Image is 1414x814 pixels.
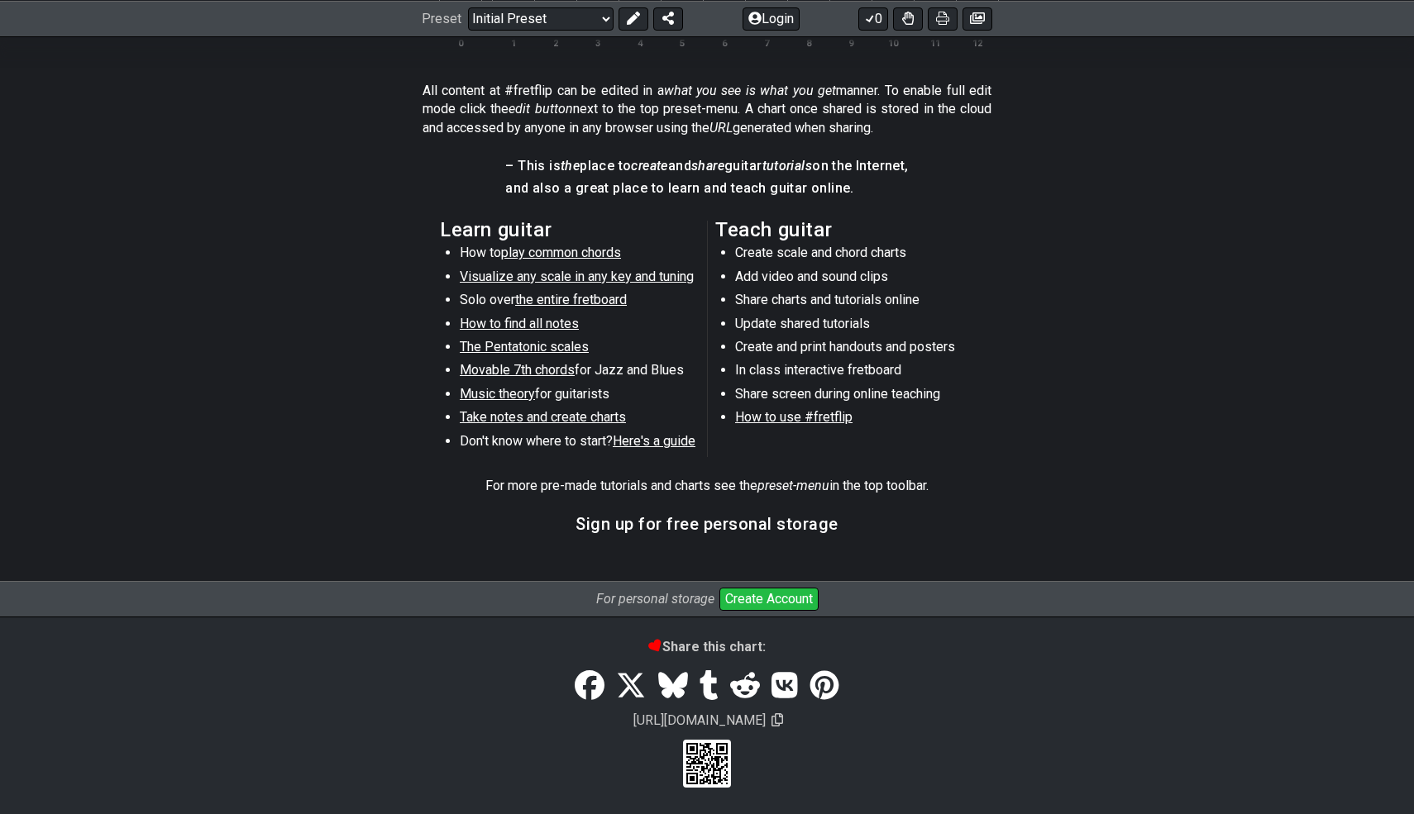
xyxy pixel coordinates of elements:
th: 6 [704,34,746,51]
span: Here's a guide [613,433,695,449]
li: Create and print handouts and posters [735,338,971,361]
li: Share screen during online teaching [735,385,971,408]
li: Update shared tutorials [735,315,971,338]
button: Login [743,7,800,30]
i: For personal storage [596,591,714,607]
th: 7 [746,34,788,51]
a: Share on Facebook [569,663,610,709]
button: Print [928,7,958,30]
em: URL [709,120,733,136]
th: 4 [619,34,662,51]
h2: Teach guitar [715,221,974,239]
a: Tumblr [694,663,724,709]
em: edit button [509,101,572,117]
span: Copy url to clipboard [771,712,783,728]
th: 2 [535,34,577,51]
h4: and also a great place to learn and teach guitar online. [505,179,908,198]
em: create [631,158,667,174]
th: 10 [872,34,915,51]
em: the [561,158,580,174]
th: 3 [577,34,619,51]
h3: Sign up for free personal storage [576,515,838,533]
li: Don't know where to start? [460,432,695,455]
span: Movable 7th chords [460,362,575,378]
th: 11 [915,34,957,51]
li: How to [460,244,695,267]
em: preset-menu [757,478,829,493]
li: Add video and sound clips [735,268,971,291]
span: the entire fretboard [515,292,627,307]
em: share [691,158,724,174]
a: Pinterest [804,663,845,709]
li: for Jazz and Blues [460,361,695,384]
span: Preset [422,11,461,26]
span: Music theory [460,386,535,402]
span: play common chords [501,245,621,260]
a: Reddit [724,663,766,709]
h4: – This is place to and guitar on the Internet, [505,157,908,175]
p: For more pre-made tutorials and charts see the in the top toolbar. [485,477,929,495]
span: How to use #fretflip [735,409,853,425]
span: How to find all notes [460,316,579,331]
p: All content at #fretflip can be edited in a manner. To enable full edit mode click the next to th... [423,82,991,137]
button: Share Preset [653,7,683,30]
li: for guitarists [460,385,695,408]
th: 9 [830,34,872,51]
h2: Learn guitar [440,221,699,239]
select: Preset [468,7,614,30]
button: 0 [858,7,888,30]
th: 12 [957,34,999,51]
th: 1 [493,34,535,51]
th: 5 [662,34,704,51]
a: Tweet [610,663,652,709]
li: In class interactive fretboard [735,361,971,384]
span: The Pentatonic scales [460,339,589,355]
a: VK [766,663,804,709]
em: tutorials [762,158,813,174]
span: Visualize any scale in any key and tuning [460,269,694,284]
span: [URL][DOMAIN_NAME] [631,710,768,731]
em: what you see is what you get [664,83,837,98]
b: Share this chart: [649,639,766,655]
li: Create scale and chord charts [735,244,971,267]
li: Solo over [460,291,695,314]
th: 0 [439,34,481,51]
a: Bluesky [652,663,693,709]
div: Scan to view on your cellphone. [683,740,731,788]
button: Edit Preset [619,7,648,30]
span: Take notes and create charts [460,409,626,425]
button: Create Account [719,588,819,611]
button: Toggle Dexterity for all fretkits [893,7,923,30]
th: 8 [788,34,830,51]
li: Share charts and tutorials online [735,291,971,314]
button: Create image [963,7,992,30]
